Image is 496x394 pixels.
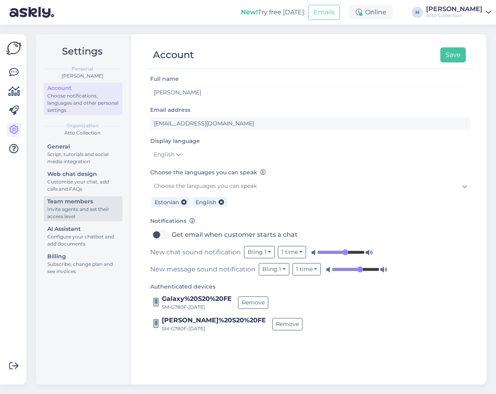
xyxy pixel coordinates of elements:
div: Script, tutorials and social media integration [47,151,119,165]
a: Team membersInvite agents and set their access level [44,196,122,221]
b: Organization [66,122,99,129]
div: New message sound notification [150,263,471,275]
div: Atto Collection [426,12,482,19]
a: AI AssistantConfigure your chatbot and add documents [44,224,122,249]
div: Billing [47,252,119,261]
div: Atto Collection [42,129,122,137]
div: General [47,142,119,151]
span: English [196,199,216,206]
div: H [412,7,423,18]
a: BillingSubscribe, change plan and see invoices [44,251,122,276]
div: [PERSON_NAME] [42,72,122,80]
div: Choose notifications, languages and other personal settings [47,92,119,114]
img: Askly Logo [6,41,21,56]
div: [PERSON_NAME]%20S20%20FE [162,316,266,325]
a: English [150,148,184,161]
h2: Settings [42,44,122,59]
button: 1 time [278,246,306,258]
button: 1 time [293,263,321,275]
b: Personal [72,65,93,72]
a: [PERSON_NAME]Atto Collection [426,6,491,19]
span: English [154,150,174,159]
input: Enter name [150,86,471,99]
div: [PERSON_NAME] [426,6,482,12]
div: Invite agents and set their access level [47,206,119,220]
button: Remove [272,318,302,330]
a: GeneralScript, tutorials and social media integration [44,141,122,166]
label: Get email when customer starts a chat [172,228,298,241]
label: Choose the languages you can speak [150,168,266,177]
a: AccountChoose notifications, languages and other personal settings [44,83,122,115]
div: SM-G780F • [DATE] [162,325,266,332]
a: Web chat designCustomise your chat, add calls and FAQs [44,169,122,194]
button: Save [440,47,466,62]
input: Enter email [150,117,471,130]
div: Web chat design [47,170,119,178]
div: New chat sound notification [150,246,471,258]
span: Choose the languages you can speak [154,182,257,189]
div: Account [47,84,119,92]
div: Galaxy%20S20%20FE [162,294,232,304]
a: Choose the languages you can speak [150,180,471,192]
div: Subscribe, change plan and see invoices [47,261,119,275]
label: Notifications [150,217,195,225]
div: Try free [DATE]: [241,8,305,17]
button: Bling 1 [259,263,289,275]
label: Display language [150,137,200,145]
b: New! [241,8,258,16]
div: Account [153,47,194,62]
div: SM-G780F • [DATE] [162,304,232,311]
div: Team members [47,197,119,206]
label: Full name [150,75,179,83]
div: Customise your chat, add calls and FAQs [47,178,119,193]
button: Bling 1 [244,246,275,258]
button: Emails [308,5,340,20]
div: Configure your chatbot and add documents [47,233,119,248]
span: Estonian [155,199,179,206]
label: Authenticated devices [150,283,215,291]
div: AI Assistant [47,225,119,233]
button: Remove [238,296,268,309]
label: Email address [150,106,190,114]
div: Online [349,5,393,20]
